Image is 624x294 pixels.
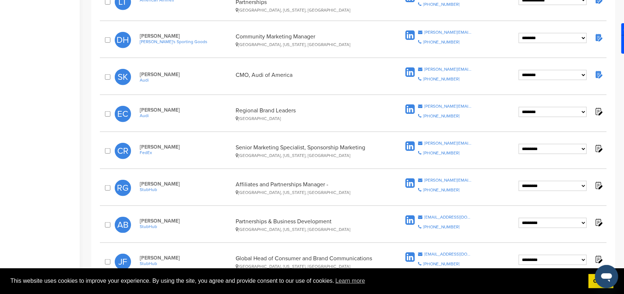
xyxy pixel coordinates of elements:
div: [GEOGRAPHIC_DATA], [US_STATE], [GEOGRAPHIC_DATA] [236,8,381,13]
a: learn more about cookies [334,276,366,286]
span: [PERSON_NAME] [140,255,232,261]
div: [PHONE_NUMBER] [423,40,460,44]
div: [PERSON_NAME][EMAIL_ADDRESS][PERSON_NAME][DOMAIN_NAME] [424,67,472,71]
div: [GEOGRAPHIC_DATA], [US_STATE], [GEOGRAPHIC_DATA] [236,190,381,195]
div: Regional Brand Leaders [236,107,381,121]
div: [PHONE_NUMBER] [423,114,460,118]
div: [GEOGRAPHIC_DATA], [US_STATE], [GEOGRAPHIC_DATA] [236,227,381,232]
a: [PERSON_NAME]'s Sporting Goods [140,39,232,44]
a: dismiss cookie message [589,274,614,289]
div: [GEOGRAPHIC_DATA], [US_STATE], [GEOGRAPHIC_DATA] [236,264,381,269]
div: [PERSON_NAME][EMAIL_ADDRESS][PERSON_NAME][DOMAIN_NAME] [424,178,472,182]
a: StubHub [140,187,232,192]
div: [PHONE_NUMBER] [423,225,460,229]
span: AB [115,217,131,233]
a: Audi [140,78,232,83]
span: [PERSON_NAME] [140,33,232,39]
span: [PERSON_NAME] [140,181,232,187]
div: [GEOGRAPHIC_DATA], [US_STATE], [GEOGRAPHIC_DATA] [236,42,381,47]
div: [EMAIL_ADDRESS][DOMAIN_NAME] [424,252,472,256]
span: This website uses cookies to improve your experience. By using the site, you agree and provide co... [10,276,583,286]
span: [PERSON_NAME] [140,71,232,78]
span: CR [115,143,131,159]
img: Notes [594,144,603,153]
div: [PERSON_NAME][EMAIL_ADDRESS][PERSON_NAME][DOMAIN_NAME] [424,141,472,145]
img: Notes [594,70,603,79]
div: Community Marketing Manager [236,33,381,47]
a: FedEx [140,150,232,155]
div: [GEOGRAPHIC_DATA], [US_STATE], [GEOGRAPHIC_DATA] [236,153,381,158]
div: Senior Marketing Specialist, Sponsorship Marketing [236,144,381,158]
div: [PHONE_NUMBER] [423,2,460,7]
span: DH [115,32,131,48]
div: Affiliates and Partnerships Manager - [236,181,381,195]
span: JF [115,254,131,270]
span: [PERSON_NAME] [140,218,232,224]
div: [PERSON_NAME][EMAIL_ADDRESS][PERSON_NAME][DOMAIN_NAME] [424,104,472,108]
iframe: Button to launch messaging window [595,265,618,288]
div: [EMAIL_ADDRESS][DOMAIN_NAME] [424,215,472,219]
img: Notes [594,181,603,190]
a: Audi [140,113,232,118]
img: Notes [594,33,603,42]
img: Notes [594,255,603,264]
a: StubHub [140,261,232,266]
span: SK [115,69,131,85]
div: [PHONE_NUMBER] [423,151,460,155]
div: CMO, Audi of America [236,71,381,83]
span: EC [115,106,131,122]
div: [PERSON_NAME][EMAIL_ADDRESS][PERSON_NAME][DOMAIN_NAME] [424,30,472,34]
img: Notes [594,107,603,116]
span: [PERSON_NAME] [140,144,232,150]
div: [PHONE_NUMBER] [423,77,460,81]
div: [PHONE_NUMBER] [423,262,460,266]
div: Partnerships & Business Development [236,218,381,232]
div: [GEOGRAPHIC_DATA] [236,116,381,121]
div: [PHONE_NUMBER] [423,188,460,192]
div: Global Head of Consumer and Brand Communications [236,255,381,269]
span: [PERSON_NAME] [140,107,232,113]
span: RG [115,180,131,196]
a: StubHub [140,224,232,229]
img: Notes [594,218,603,227]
